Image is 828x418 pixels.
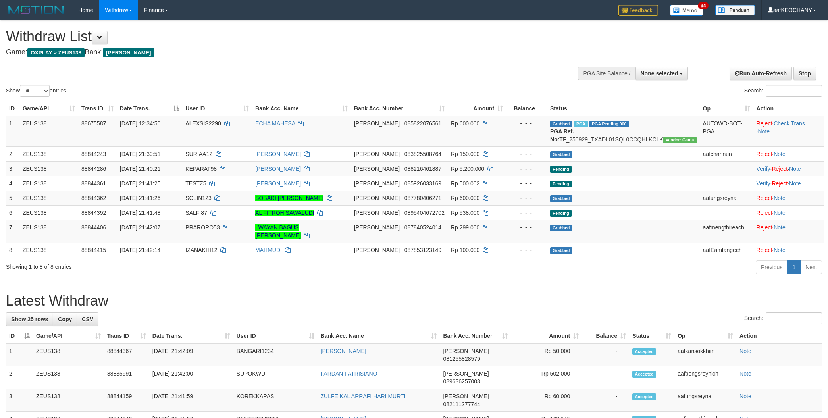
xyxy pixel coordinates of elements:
th: Balance [506,101,547,116]
input: Search: [766,85,822,97]
label: Show entries [6,85,66,97]
th: Op: activate to sort column ascending [700,101,753,116]
div: - - - [509,165,544,173]
span: Rp 600.000 [451,120,479,127]
td: Rp 502,000 [511,366,582,389]
a: SOBARI [PERSON_NAME] [255,195,323,201]
td: - [582,389,629,412]
td: ZEUS138 [19,191,78,205]
td: [DATE] 21:41:59 [149,389,233,412]
a: Verify [757,166,770,172]
a: Reject [772,166,788,172]
a: FARDAN FATRISIANO [321,370,377,377]
td: 3 [6,161,19,176]
td: ZEUS138 [19,220,78,243]
span: Rp 5.200.000 [451,166,484,172]
td: aafkansokkhim [674,343,736,366]
button: None selected [635,67,688,80]
a: AL FITROH SAWALUDI [255,210,314,216]
img: Button%20Memo.svg [670,5,703,16]
span: Show 25 rows [11,316,48,322]
td: ZEUS138 [33,366,104,389]
td: TF_250929_TXADL01SQL0CCQHLKCLK [547,116,700,147]
a: Note [774,247,786,253]
a: [PERSON_NAME] [321,348,366,354]
span: Pending [550,181,572,187]
span: Accepted [632,348,656,355]
th: Op: activate to sort column ascending [674,329,736,343]
td: ZEUS138 [19,161,78,176]
a: Copy [53,312,77,326]
a: Next [800,260,822,274]
span: [DATE] 21:42:14 [120,247,160,253]
a: Note [758,128,770,135]
span: SALFI87 [185,210,207,216]
td: ZEUS138 [19,205,78,220]
span: Rp 299.000 [451,224,479,231]
input: Search: [766,312,822,324]
a: Note [774,210,786,216]
a: I WAYAN BAGUS [PERSON_NAME] [255,224,301,239]
span: [PERSON_NAME] [354,120,400,127]
td: · [753,220,824,243]
span: Rp 150.000 [451,151,479,157]
td: BANGARI1234 [233,343,318,366]
td: aafpengsreynich [674,366,736,389]
th: Game/API: activate to sort column ascending [19,101,78,116]
a: Reject [772,180,788,187]
a: Reject [757,247,772,253]
span: Copy [58,316,72,322]
span: KEPARAT98 [185,166,217,172]
td: 8 [6,243,19,257]
span: OXPLAY > ZEUS138 [27,48,85,57]
a: Reject [757,224,772,231]
td: SUPOKWD [233,366,318,389]
span: Copy 088216461887 to clipboard [404,166,441,172]
td: Rp 60,000 [511,389,582,412]
td: · [753,243,824,257]
td: [DATE] 21:42:00 [149,366,233,389]
td: · · [753,116,824,147]
span: [PERSON_NAME] [103,48,154,57]
td: Rp 50,000 [511,343,582,366]
td: 1 [6,343,33,366]
span: [PERSON_NAME] [354,195,400,201]
span: 88844415 [81,247,106,253]
td: aafEamtangech [700,243,753,257]
a: MAHMUDI [255,247,282,253]
td: [DATE] 21:42:09 [149,343,233,366]
div: - - - [509,246,544,254]
a: Reject [757,210,772,216]
td: ZEUS138 [19,176,78,191]
span: Copy 081255828579 to clipboard [443,356,480,362]
span: [PERSON_NAME] [443,370,489,377]
td: aafmengthireach [700,220,753,243]
td: aafungsreyna [674,389,736,412]
td: 1 [6,116,19,147]
a: Note [774,151,786,157]
a: Reject [757,120,772,127]
div: - - - [509,223,544,231]
td: · [753,191,824,205]
td: aafungsreyna [700,191,753,205]
td: - [582,343,629,366]
div: Showing 1 to 8 of 8 entries [6,260,339,271]
span: Grabbed [550,247,572,254]
span: [PERSON_NAME] [354,247,400,253]
td: · [753,205,824,220]
a: Previous [756,260,788,274]
td: 4 [6,176,19,191]
td: ZEUS138 [19,146,78,161]
span: Accepted [632,393,656,400]
a: 1 [787,260,801,274]
th: Trans ID: activate to sort column ascending [104,329,149,343]
h1: Latest Withdraw [6,293,822,309]
span: [DATE] 21:39:51 [120,151,160,157]
th: Amount: activate to sort column ascending [448,101,506,116]
span: TESTZ5 [185,180,206,187]
th: Balance: activate to sort column ascending [582,329,629,343]
span: PGA Pending [589,121,629,127]
span: [DATE] 21:41:48 [120,210,160,216]
span: SOLIN123 [185,195,211,201]
a: Verify [757,180,770,187]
